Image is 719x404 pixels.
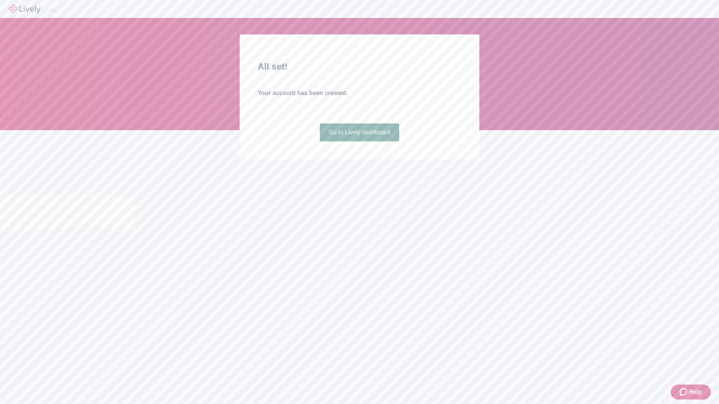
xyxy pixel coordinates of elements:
[258,60,461,73] h2: All set!
[320,123,400,141] a: Go to Lively dashboard
[689,388,702,397] span: Help
[680,388,689,397] svg: Zendesk support icon
[258,89,461,98] h4: Your account has been created.
[49,9,55,12] button: Log out
[9,4,40,13] img: Lively
[671,385,711,400] button: Zendesk support iconHelp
